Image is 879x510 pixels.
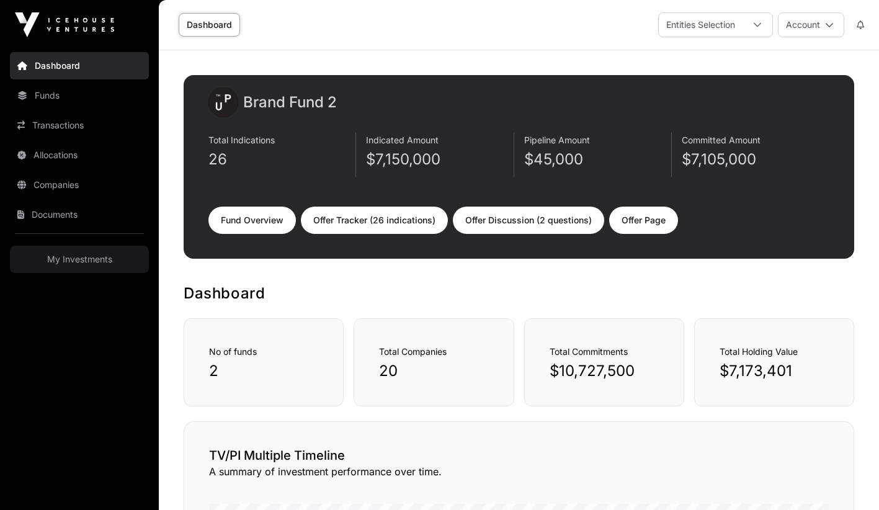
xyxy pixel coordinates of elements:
[208,150,355,169] p: 26
[301,207,448,234] a: Offer Tracker (26 indications)
[366,150,513,169] p: $7,150,000
[682,135,761,145] span: Committed Amount
[379,361,488,381] p: 20
[778,12,844,37] button: Account
[15,12,114,37] img: Icehouse Ventures Logo
[550,346,628,357] span: Total Commitments
[209,464,829,479] p: A summary of investment performance over time.
[179,13,240,37] a: Dashboard
[10,141,149,169] a: Allocations
[209,447,829,464] h2: TV/PI Multiple Timeline
[366,135,439,145] span: Indicated Amount
[720,346,798,357] span: Total Holding Value
[10,246,149,273] a: My Investments
[524,150,671,169] p: $45,000
[10,112,149,139] a: Transactions
[243,92,337,112] h2: Brand Fund 2
[550,361,659,381] p: $10,727,500
[209,346,257,357] span: No of funds
[609,207,678,234] a: Offer Page
[208,207,296,234] a: Fund Overview
[524,135,590,145] span: Pipeline Amount
[720,361,829,381] p: $7,173,401
[682,150,829,169] p: $7,105,000
[453,207,604,234] a: Offer Discussion (2 questions)
[208,135,275,145] span: Total Indications
[10,201,149,228] a: Documents
[184,284,854,303] h1: Dashboard
[379,346,447,357] span: Total Companies
[10,52,149,79] a: Dashboard
[817,450,879,510] iframe: Chat Widget
[10,82,149,109] a: Funds
[10,171,149,199] a: Companies
[208,87,238,117] img: images.png
[209,361,318,381] p: 2
[659,13,743,37] div: Entities Selection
